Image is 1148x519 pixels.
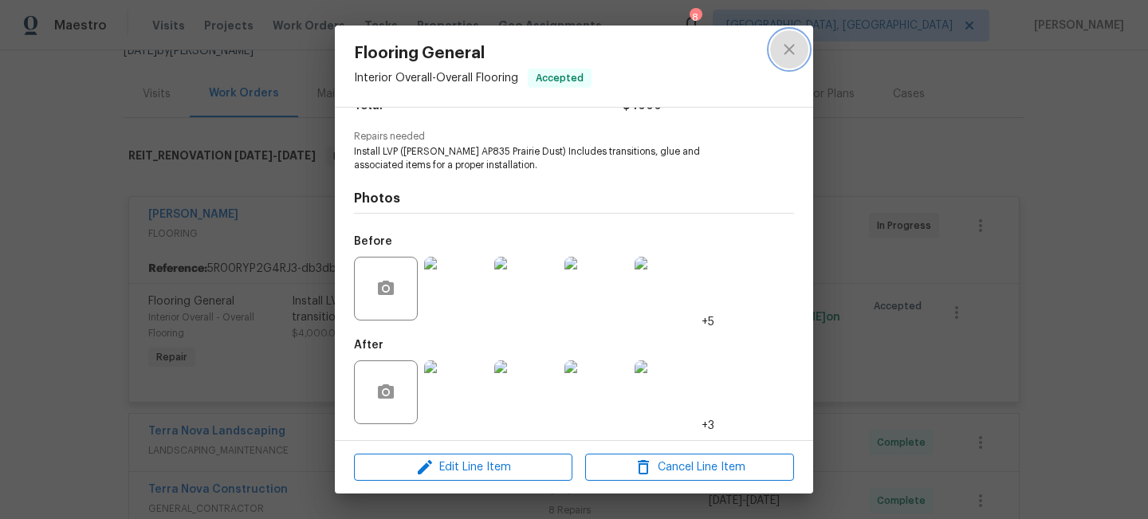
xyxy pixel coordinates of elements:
[529,70,590,86] span: Accepted
[585,454,794,482] button: Cancel Line Item
[702,418,714,434] span: +3
[702,314,714,330] span: +5
[354,95,383,118] span: Total
[354,132,794,142] span: Repairs needed
[354,191,794,206] h4: Photos
[354,73,518,84] span: Interior Overall - Overall Flooring
[354,45,592,62] span: Flooring General
[690,10,701,26] div: 8
[354,145,750,172] span: Install LVP ([PERSON_NAME] AP835 Prairie Dust) Includes transitions, glue and associated items fo...
[623,95,662,118] span: $4000
[770,30,808,69] button: close
[354,454,572,482] button: Edit Line Item
[359,458,568,478] span: Edit Line Item
[354,340,383,351] h5: After
[354,236,392,247] h5: Before
[590,458,789,478] span: Cancel Line Item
